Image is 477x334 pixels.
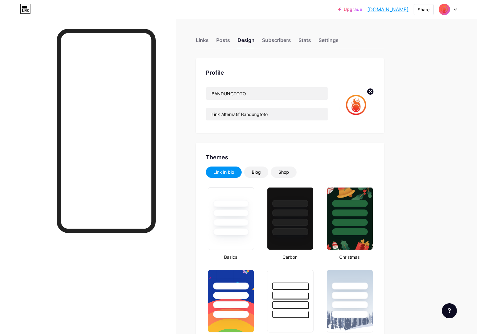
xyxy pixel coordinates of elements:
[338,87,374,123] img: Bandung Banned
[262,36,291,48] div: Subscribers
[196,36,209,48] div: Links
[206,254,255,260] div: Basics
[216,36,230,48] div: Posts
[265,254,314,260] div: Carbon
[325,254,374,260] div: Christmas
[298,36,311,48] div: Stats
[213,169,234,175] div: Link in bio
[418,6,430,13] div: Share
[252,169,261,175] div: Blog
[367,6,409,13] a: [DOMAIN_NAME]
[319,36,339,48] div: Settings
[278,169,289,175] div: Shop
[206,153,374,162] div: Themes
[206,68,374,77] div: Profile
[438,3,450,15] img: Bandung Banned
[206,108,328,120] input: Bio
[338,7,362,12] a: Upgrade
[206,87,328,100] input: Name
[238,36,255,48] div: Design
